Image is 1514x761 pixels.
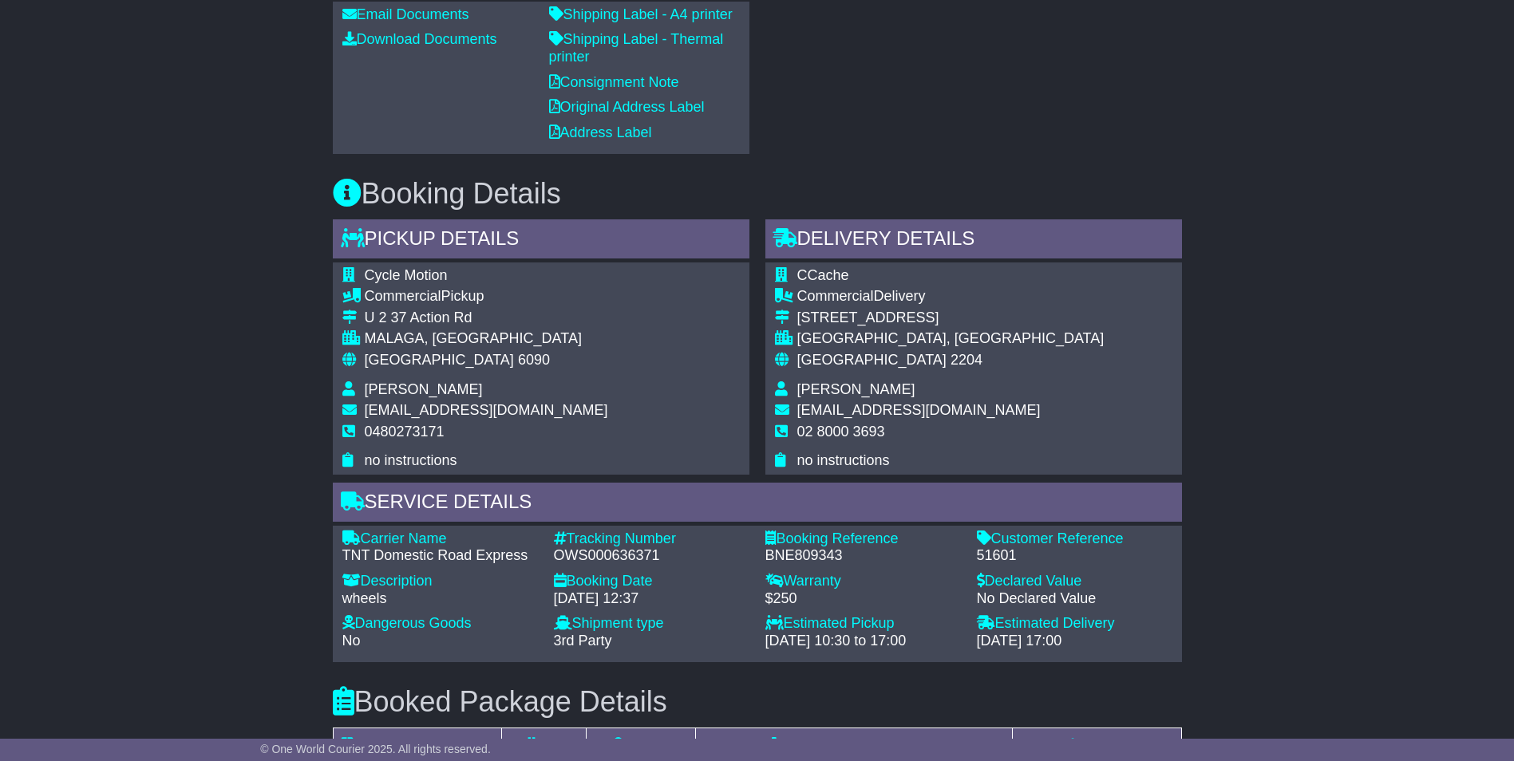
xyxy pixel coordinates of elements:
span: [GEOGRAPHIC_DATA] [365,352,514,368]
span: 3rd Party [554,633,612,649]
a: Email Documents [342,6,469,22]
span: Commercial [365,288,441,304]
span: © One World Courier 2025. All rights reserved. [260,743,491,755]
div: $250 [765,590,961,608]
div: Declared Value [977,573,1172,590]
div: Delivery Details [765,219,1182,262]
div: Booking Reference [765,530,961,548]
a: Shipping Label - Thermal printer [549,31,724,65]
a: Original Address Label [549,99,705,115]
span: 6090 [518,352,550,368]
div: [STREET_ADDRESS] [797,310,1105,327]
div: Warranty [765,573,961,590]
div: Service Details [333,483,1182,526]
h3: Booked Package Details [333,686,1182,718]
div: Booking Date [554,573,749,590]
div: [DATE] 10:30 to 17:00 [765,633,961,650]
div: Carrier Name [342,530,538,548]
span: 2204 [951,352,982,368]
div: MALAGA, [GEOGRAPHIC_DATA] [365,330,608,348]
div: OWS000636371 [554,547,749,565]
div: Tracking Number [554,530,749,548]
div: Pickup [365,288,608,306]
div: wheels [342,590,538,608]
div: Shipment type [554,615,749,633]
div: U 2 37 Action Rd [365,310,608,327]
span: no instructions [365,452,457,468]
div: [DATE] 17:00 [977,633,1172,650]
span: [PERSON_NAME] [797,381,915,397]
span: [EMAIL_ADDRESS][DOMAIN_NAME] [797,402,1041,418]
div: Estimated Pickup [765,615,961,633]
span: 0480273171 [365,424,445,440]
div: Pickup Details [333,219,749,262]
a: Download Documents [342,31,497,47]
span: 02 8000 3693 [797,424,885,440]
div: Estimated Delivery [977,615,1172,633]
a: Consignment Note [549,74,679,90]
span: [EMAIL_ADDRESS][DOMAIN_NAME] [365,402,608,418]
h3: Booking Details [333,178,1182,210]
span: [GEOGRAPHIC_DATA] [797,352,947,368]
span: CCache [797,267,849,283]
div: Dangerous Goods [342,615,538,633]
div: BNE809343 [765,547,961,565]
div: [DATE] 12:37 [554,590,749,608]
span: [PERSON_NAME] [365,381,483,397]
a: Shipping Label - A4 printer [549,6,733,22]
span: no instructions [797,452,890,468]
span: Commercial [797,288,874,304]
div: [GEOGRAPHIC_DATA], [GEOGRAPHIC_DATA] [797,330,1105,348]
div: TNT Domestic Road Express [342,547,538,565]
a: Address Label [549,124,652,140]
div: Delivery [797,288,1105,306]
span: Cycle Motion [365,267,448,283]
span: No [342,633,361,649]
div: 51601 [977,547,1172,565]
div: Description [342,573,538,590]
div: No Declared Value [977,590,1172,608]
div: Customer Reference [977,530,1172,548]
